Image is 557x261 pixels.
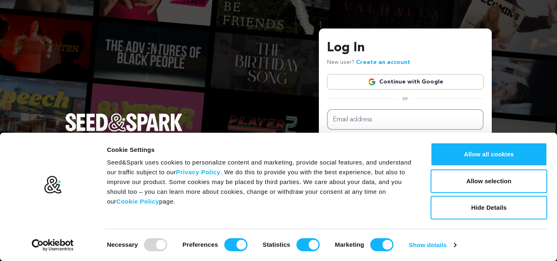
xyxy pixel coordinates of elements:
strong: Statistics [263,241,290,248]
p: New user? [327,58,410,68]
input: Email address [327,109,484,130]
a: Privacy Policy [176,169,221,175]
a: Show details [409,239,456,251]
a: Create an account [356,59,410,65]
button: Allow selection [431,169,547,193]
a: Usercentrics Cookiebot - opens in a new window [17,239,88,251]
span: or [398,94,413,103]
button: Allow all cookies [431,143,547,166]
strong: Necessary [107,241,138,248]
div: Seed&Spark uses cookies to personalize content and marketing, provide social features, and unders... [107,158,412,206]
img: Seed&Spark Logo [65,113,183,131]
strong: Preferences [183,241,218,248]
button: Hide Details [431,196,547,219]
h3: Log In [327,38,484,58]
img: Google logo [368,78,376,86]
a: Cookie Policy [116,198,159,205]
strong: Marketing [335,241,364,248]
a: Continue with Google [327,74,484,90]
div: Cookie Settings [107,145,412,155]
a: Seed&Spark Homepage [65,113,183,147]
img: logo [44,175,62,194]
